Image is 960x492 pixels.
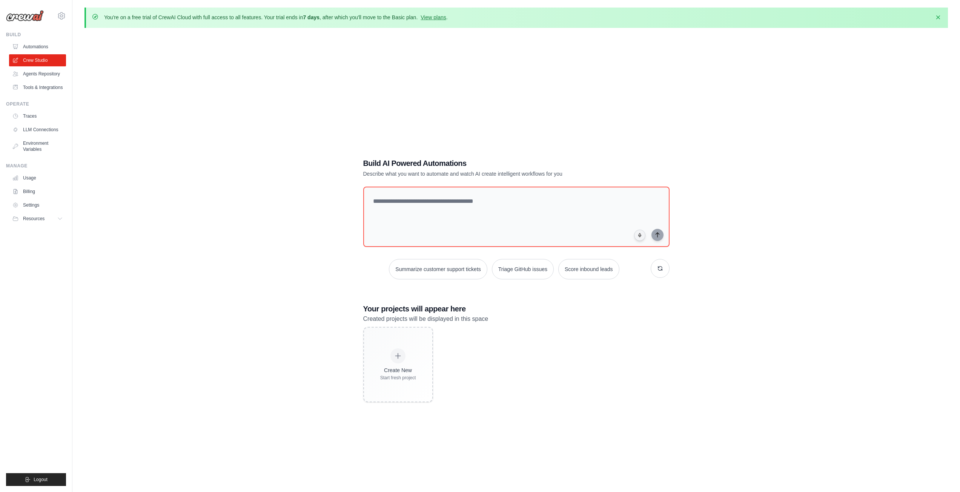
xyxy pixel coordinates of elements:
img: Logo [6,10,44,21]
a: Settings [9,199,66,211]
p: Describe what you want to automate and watch AI create intelligent workflows for you [363,170,617,178]
button: Summarize customer support tickets [389,259,487,279]
button: Get new suggestions [651,259,670,278]
button: Resources [9,213,66,225]
div: Create New [380,366,416,374]
span: Logout [34,477,48,483]
a: Environment Variables [9,137,66,155]
a: Traces [9,110,66,122]
a: Automations [9,41,66,53]
p: Created projects will be displayed in this space [363,314,670,324]
div: Build [6,32,66,38]
a: Tools & Integrations [9,81,66,93]
p: You're on a free trial of CrewAI Cloud with full access to all features. Your trial ends in , aft... [104,14,448,21]
a: Agents Repository [9,68,66,80]
button: Click to speak your automation idea [634,230,645,241]
h1: Build AI Powered Automations [363,158,617,169]
a: LLM Connections [9,124,66,136]
a: Usage [9,172,66,184]
button: Logout [6,473,66,486]
a: View plans [421,14,446,20]
div: Operate [6,101,66,107]
h3: Your projects will appear here [363,303,670,314]
strong: 7 days [303,14,319,20]
a: Crew Studio [9,54,66,66]
a: Billing [9,185,66,198]
span: Resources [23,216,45,222]
button: Triage GitHub issues [492,259,554,279]
button: Score inbound leads [558,259,619,279]
div: Manage [6,163,66,169]
div: Start fresh project [380,375,416,381]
